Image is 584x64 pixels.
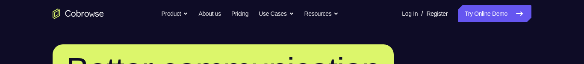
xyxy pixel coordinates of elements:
button: Product [162,5,189,22]
a: About us [198,5,221,22]
button: Resources [304,5,339,22]
button: Use Cases [259,5,294,22]
a: Register [427,5,448,22]
a: Go to the home page [53,9,104,19]
a: Log In [402,5,418,22]
span: / [421,9,423,19]
a: Try Online Demo [458,5,531,22]
a: Pricing [231,5,248,22]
